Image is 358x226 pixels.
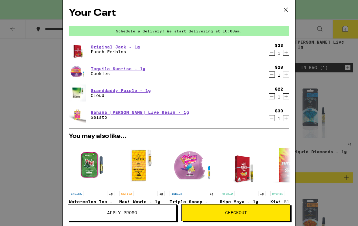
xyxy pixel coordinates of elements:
button: Increment [283,93,289,99]
img: Cookies - Tequila Sunrise - 1g [69,65,86,78]
p: 1g [107,191,114,196]
div: Schedule a delivery! We start delivering at 10:00am. [69,26,289,36]
button: Checkout [181,204,290,221]
span: Apply Promo [107,211,137,215]
a: Open page for Watermelon Ice - 1g from Dompen [69,142,114,217]
div: $30 [275,108,283,113]
div: 1 [275,73,283,78]
h2: You may also like... [69,133,289,139]
p: Cloud [91,93,151,98]
div: $22 [275,87,283,91]
div: $28 [275,65,283,70]
p: Kiwi Blast - 1g [270,199,316,204]
button: Decrement [269,93,275,99]
a: Tequila Sunrise - 1g [91,66,145,71]
p: Punch Edibles [91,49,140,54]
p: Cookies [91,71,145,76]
p: 1g [157,191,165,196]
img: Dompen - Watermelon Ice - 1g [69,142,114,188]
button: Decrement [269,115,275,121]
p: HYBRID [220,191,235,196]
a: Banana [PERSON_NAME] Live Resin - 1g [91,110,189,115]
h2: Your Cart [69,6,289,20]
button: Increment [283,50,289,56]
span: Checkout [225,211,247,215]
p: Triple Scoop - 1g. [170,199,215,209]
a: Open page for Triple Scoop - 1g. from Cookies [170,142,215,217]
button: Apply Promo [68,204,177,221]
p: Watermelon Ice - 1g [69,199,114,209]
img: Punch Edibles - Original Jack - 1g [69,38,86,60]
button: Increment [283,71,289,78]
a: Open page for Ripe Yaya - 1g from Punch Edibles [220,142,265,217]
img: Cookies - Triple Scoop - 1g. [170,142,215,188]
div: $23 [275,43,283,48]
img: Cloud - Granddaddy Purple - 1g [69,85,86,101]
button: Decrement [269,71,275,78]
img: Surplus - Kiwi Blast - 1g [270,142,316,188]
img: Timeless - Maui Wowie - 1g [119,142,165,188]
p: INDICA [170,191,184,196]
div: 1 [275,95,283,99]
p: 1g [258,191,265,196]
p: Gelato [91,115,189,120]
a: Granddaddy Purple - 1g [91,88,151,93]
p: HYBRID [270,191,285,196]
a: Original Jack - 1g [91,45,140,49]
button: Decrement [269,50,275,56]
p: Maui Wowie - 1g [119,199,165,204]
img: Gelato - Banana Runtz Live Resin - 1g [69,106,86,123]
div: 1 [275,51,283,56]
img: Punch Edibles - Ripe Yaya - 1g [225,142,260,188]
p: SATIVA [119,191,134,196]
p: 1g [208,191,215,196]
div: 1 [275,116,283,121]
a: Open page for Kiwi Blast - 1g from Surplus [270,142,316,217]
p: INDICA [69,191,83,196]
p: Ripe Yaya - 1g [220,199,265,204]
button: Increment [283,115,289,121]
a: Open page for Maui Wowie - 1g from Timeless [119,142,165,217]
